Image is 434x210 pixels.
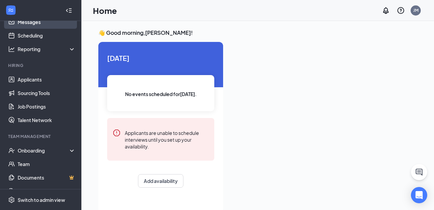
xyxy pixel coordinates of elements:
[18,29,76,42] a: Scheduling
[411,187,427,203] div: Open Intercom Messenger
[18,46,76,52] div: Reporting
[8,196,15,203] svg: Settings
[18,73,76,86] a: Applicants
[125,129,209,150] div: Applicants are unable to schedule interviews until you set up your availability.
[415,168,423,176] svg: ChatActive
[411,164,427,180] button: ChatActive
[397,6,405,15] svg: QuestionInfo
[18,196,65,203] div: Switch to admin view
[18,184,76,198] a: SurveysCrown
[138,174,183,188] button: Add availability
[65,7,72,14] svg: Collapse
[98,29,417,37] h3: 👋 Good morning, [PERSON_NAME] !
[93,5,117,16] h1: Home
[18,86,76,100] a: Sourcing Tools
[8,46,15,52] svg: Analysis
[8,147,15,154] svg: UserCheck
[8,63,74,68] div: Hiring
[18,100,76,113] a: Job Postings
[113,129,121,137] svg: Error
[18,113,76,127] a: Talent Network
[8,134,74,139] div: Team Management
[125,90,197,98] span: No events scheduled for [DATE] .
[18,15,76,29] a: Messages
[18,171,76,184] a: DocumentsCrown
[18,157,76,171] a: Team
[7,7,14,14] svg: WorkstreamLogo
[382,6,390,15] svg: Notifications
[413,7,418,13] div: JM
[107,53,214,63] span: [DATE]
[18,147,70,154] div: Onboarding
